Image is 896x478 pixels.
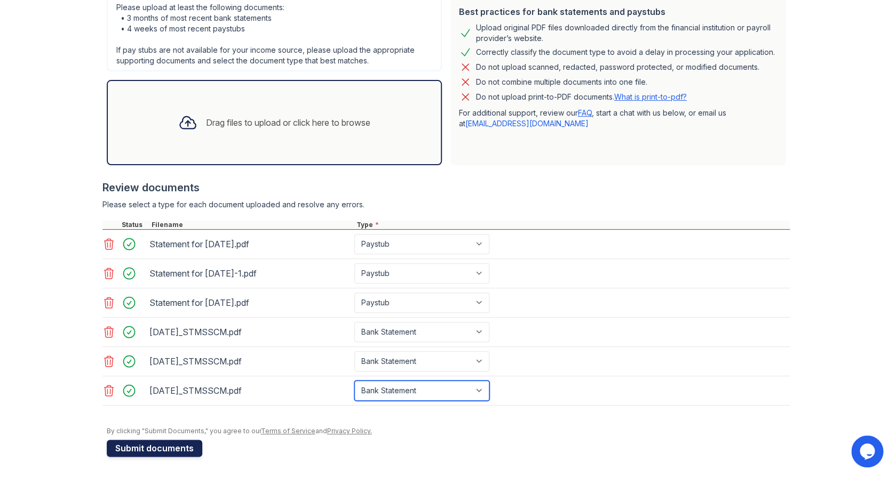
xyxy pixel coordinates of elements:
[149,265,350,282] div: Statement for [DATE]-1.pdf
[261,427,315,435] a: Terms of Service
[476,61,759,74] div: Do not upload scanned, redacted, password protected, or modified documents.
[149,323,350,341] div: [DATE]_STMSSCM.pdf
[102,199,790,210] div: Please select a type for each document uploaded and resolve any errors.
[614,92,687,101] a: What is print-to-pdf?
[476,46,775,59] div: Correctly classify the document type to avoid a delay in processing your application.
[476,92,687,102] p: Do not upload print-to-PDF documents.
[459,5,777,18] div: Best practices for bank statements and paystubs
[149,294,350,311] div: Statement for [DATE].pdf
[578,108,592,117] a: FAQ
[120,221,149,229] div: Status
[476,22,777,44] div: Upload original PDF files downloaded directly from the financial institution or payroll provider’...
[107,440,202,457] button: Submit documents
[459,108,777,129] p: For additional support, review our , start a chat with us below, or email us at
[851,435,885,467] iframe: chat widget
[206,116,370,129] div: Drag files to upload or click here to browse
[149,221,354,229] div: Filename
[354,221,790,229] div: Type
[327,427,372,435] a: Privacy Policy.
[476,76,647,88] div: Do not combine multiple documents into one file.
[465,119,589,128] a: [EMAIL_ADDRESS][DOMAIN_NAME]
[107,427,790,435] div: By clicking "Submit Documents," you agree to our and
[149,236,350,253] div: Statement for [DATE].pdf
[102,180,790,195] div: Review documents
[149,382,350,399] div: [DATE]_STMSSCM.pdf
[149,353,350,370] div: [DATE]_STMSSCM.pdf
